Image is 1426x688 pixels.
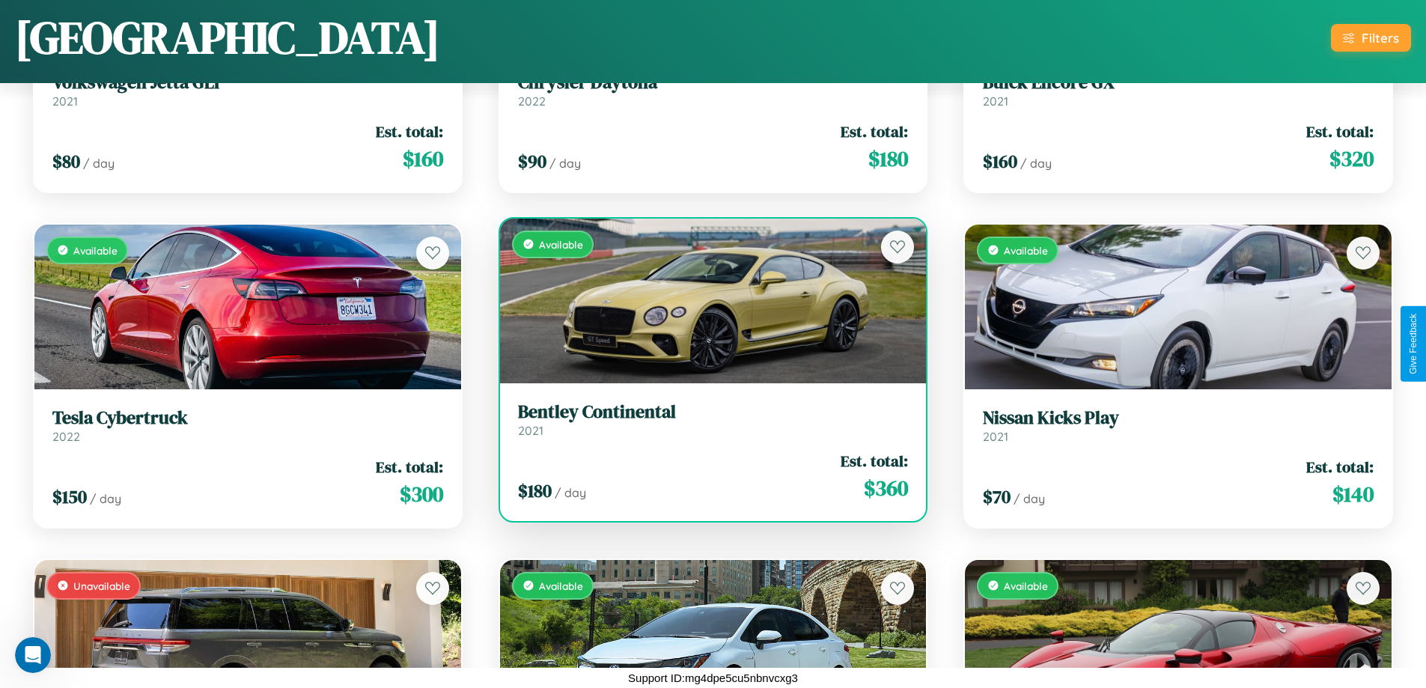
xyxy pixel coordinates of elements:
[52,72,443,109] a: Volkswagen Jetta GLI2021
[1020,156,1052,171] span: / day
[983,407,1374,444] a: Nissan Kicks Play2021
[52,94,78,109] span: 2021
[518,72,909,94] h3: Chrysler Daytona
[983,429,1008,444] span: 2021
[1331,24,1411,52] button: Filters
[1014,491,1045,506] span: / day
[400,479,443,509] span: $ 300
[1362,30,1399,46] div: Filters
[628,668,798,688] p: Support ID: mg4dpe5cu5nbnvcxg3
[52,72,443,94] h3: Volkswagen Jetta GLI
[841,121,908,142] span: Est. total:
[52,149,80,174] span: $ 80
[539,238,583,251] span: Available
[73,579,130,592] span: Unavailable
[555,485,586,500] span: / day
[983,72,1374,109] a: Buick Encore GX2021
[518,149,546,174] span: $ 90
[83,156,115,171] span: / day
[983,484,1011,509] span: $ 70
[52,407,443,444] a: Tesla Cybertruck2022
[518,423,543,438] span: 2021
[52,407,443,429] h3: Tesla Cybertruck
[376,456,443,478] span: Est. total:
[518,94,546,109] span: 2022
[518,72,909,109] a: Chrysler Daytona2022
[403,144,443,174] span: $ 160
[518,478,552,503] span: $ 180
[1004,244,1048,257] span: Available
[15,7,440,68] h1: [GEOGRAPHIC_DATA]
[983,94,1008,109] span: 2021
[1004,579,1048,592] span: Available
[1332,479,1374,509] span: $ 140
[15,637,51,673] iframe: Intercom live chat
[1329,144,1374,174] span: $ 320
[1306,121,1374,142] span: Est. total:
[549,156,581,171] span: / day
[52,484,87,509] span: $ 150
[518,401,909,438] a: Bentley Continental2021
[983,407,1374,429] h3: Nissan Kicks Play
[90,491,121,506] span: / day
[376,121,443,142] span: Est. total:
[1408,314,1419,374] div: Give Feedback
[539,579,583,592] span: Available
[52,429,80,444] span: 2022
[983,72,1374,94] h3: Buick Encore GX
[73,244,118,257] span: Available
[868,144,908,174] span: $ 180
[983,149,1017,174] span: $ 160
[1306,456,1374,478] span: Est. total:
[864,473,908,503] span: $ 360
[518,401,909,423] h3: Bentley Continental
[841,450,908,472] span: Est. total:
